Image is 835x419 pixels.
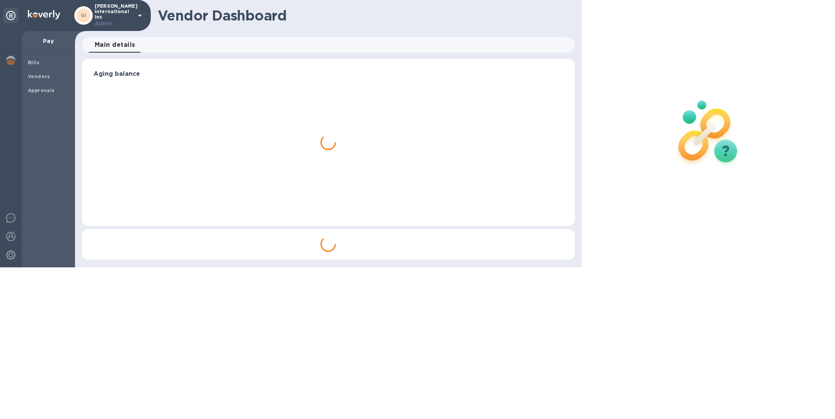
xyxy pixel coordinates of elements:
[28,60,39,65] b: Bills
[28,87,55,93] b: Approvals
[95,20,133,28] p: Admin
[28,74,50,79] b: Vendors
[28,10,60,19] img: Logo
[95,39,135,50] span: Main details
[94,70,563,78] h3: Aging balance
[28,37,69,45] p: Pay
[95,3,133,28] p: [PERSON_NAME] International Inc
[158,7,569,24] h1: Vendor Dashboard
[3,8,19,23] div: Unpin categories
[81,12,87,18] b: GI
